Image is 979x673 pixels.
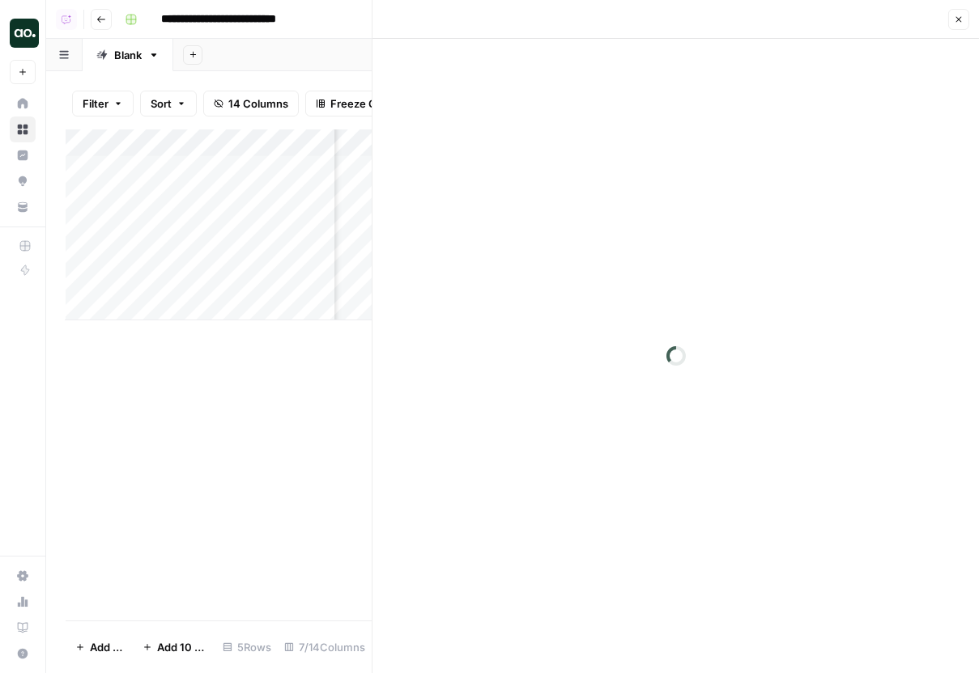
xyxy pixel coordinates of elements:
div: 5 Rows [216,634,278,660]
span: Add 10 Rows [157,639,206,655]
a: Blank [83,39,173,71]
a: Insights [10,142,36,168]
a: Learning Hub [10,615,36,641]
a: Home [10,91,36,116]
span: Sort [151,95,172,112]
span: Freeze Columns [330,95,414,112]
span: Filter [83,95,109,112]
button: Help + Support [10,641,36,667]
span: Add Row [90,639,123,655]
div: 7/14 Columns [278,634,372,660]
div: Blank [114,47,142,63]
button: Workspace: Cyris Testing [10,13,36,53]
button: Filter [72,91,134,116]
button: Add 10 Rows [133,634,216,660]
a: Your Data [10,194,36,220]
button: Freeze Columns [305,91,424,116]
button: Sort [140,91,197,116]
a: Usage [10,589,36,615]
img: Cyris Testing Logo [10,19,39,48]
a: Browse [10,116,36,142]
span: 14 Columns [228,95,288,112]
a: Opportunities [10,168,36,194]
button: Add Row [66,634,133,660]
button: 14 Columns [203,91,299,116]
a: Settings [10,563,36,589]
